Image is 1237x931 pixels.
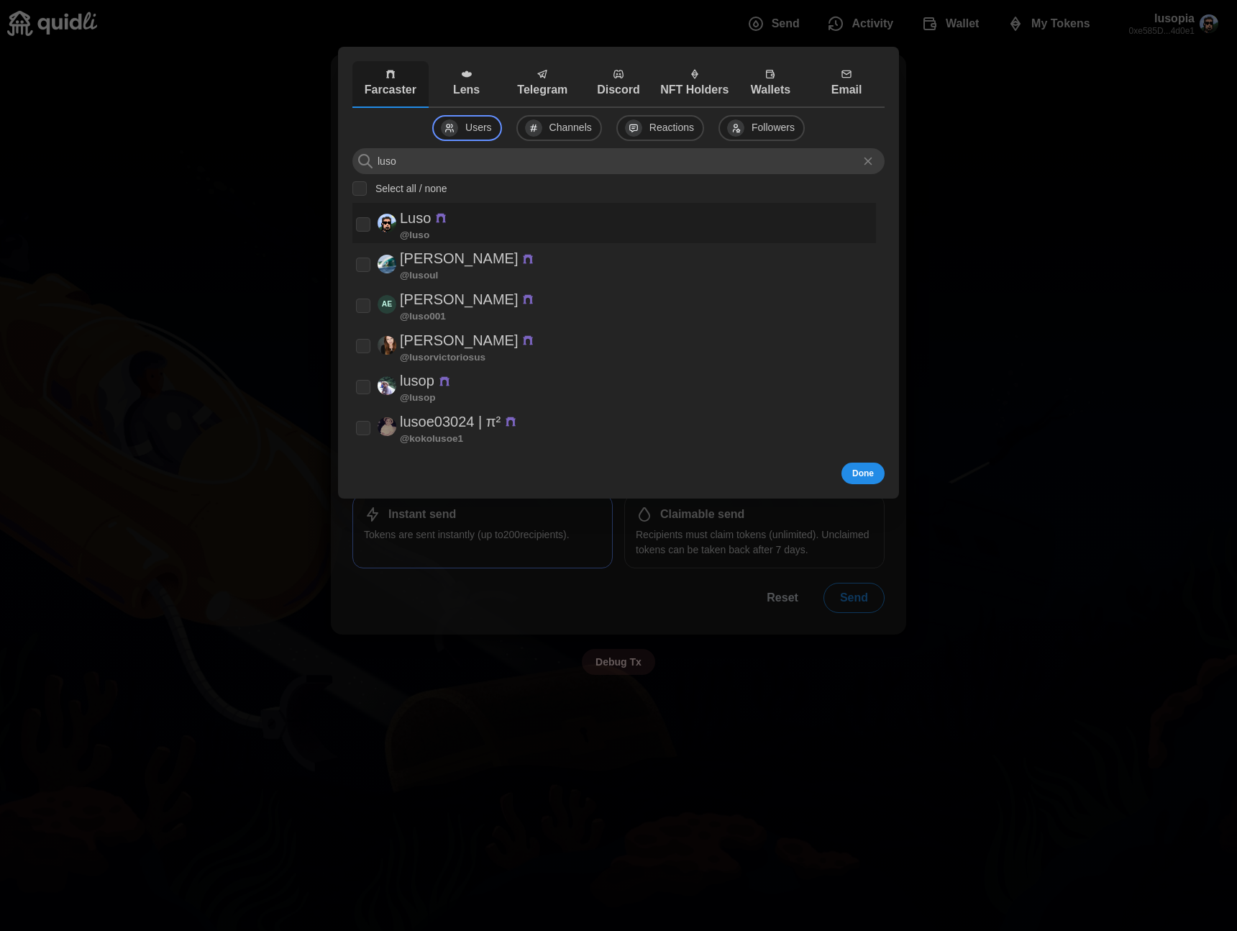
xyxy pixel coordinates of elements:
[812,81,881,99] p: Email
[378,376,396,395] img: lusop
[841,463,885,484] button: Done
[400,352,485,362] p: @ lusorvictoriosus
[660,81,729,99] p: NFT Holders
[549,120,592,136] p: Channels
[400,393,436,403] p: @ lusop
[508,81,577,99] p: Telegram
[584,81,653,99] p: Discord
[400,288,518,312] p: [PERSON_NAME]
[378,336,396,355] img: Tracey Jane Ledwell
[356,81,425,99] p: Farcaster
[400,230,429,240] p: @ luso
[400,409,501,433] p: lusoe03024 | π²
[649,120,694,136] p: Reactions
[432,81,501,99] p: Lens
[400,369,434,393] p: lusop
[465,120,492,136] p: Users
[400,271,438,281] p: @ lusoul
[378,295,396,314] span: alex elubah
[400,328,518,352] p: [PERSON_NAME]
[400,247,518,271] p: [PERSON_NAME]
[752,120,795,136] p: Followers
[352,147,885,173] input: Username or FID list (comma separated)
[367,181,447,195] label: Select all / none
[400,312,446,322] p: @ luso001
[378,214,396,232] img: Luso
[400,433,463,443] p: @ kokolusoe1
[400,206,431,230] p: Luso
[852,463,874,483] span: Done
[378,254,396,273] img: Luis Soares
[378,417,396,436] img: lusoe03024 | π²
[736,81,805,99] p: Wallets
